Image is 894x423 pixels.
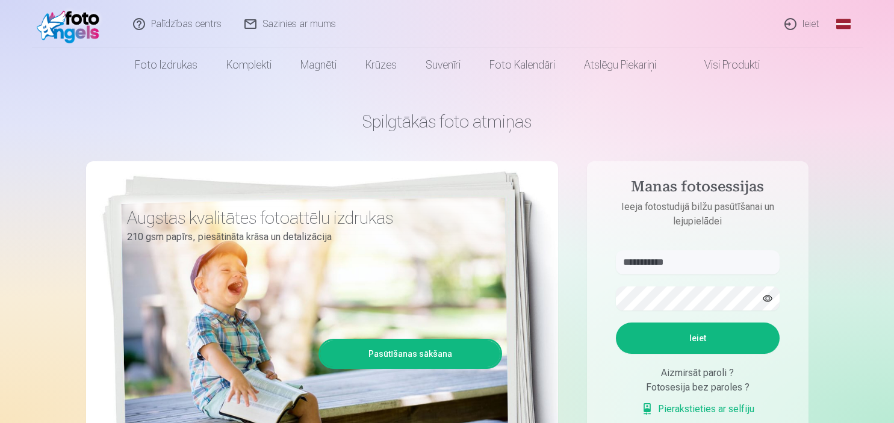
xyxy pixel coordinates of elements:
[604,178,792,200] h4: Manas fotosessijas
[604,200,792,229] p: Ieeja fotostudijā bilžu pasūtīšanai un lejupielādei
[286,48,351,82] a: Magnēti
[411,48,475,82] a: Suvenīri
[120,48,212,82] a: Foto izdrukas
[671,48,774,82] a: Visi produkti
[86,111,809,132] h1: Spilgtākās foto atmiņas
[37,5,106,43] img: /fa1
[616,380,780,395] div: Fotosesija bez paroles ?
[475,48,570,82] a: Foto kalendāri
[127,207,493,229] h3: Augstas kvalitātes fotoattēlu izdrukas
[320,341,500,367] a: Pasūtīšanas sākšana
[570,48,671,82] a: Atslēgu piekariņi
[616,366,780,380] div: Aizmirsāt paroli ?
[127,229,493,245] p: 210 gsm papīrs, piesātināta krāsa un detalizācija
[616,323,780,354] button: Ieiet
[351,48,411,82] a: Krūzes
[641,402,754,416] a: Pierakstieties ar selfiju
[212,48,286,82] a: Komplekti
